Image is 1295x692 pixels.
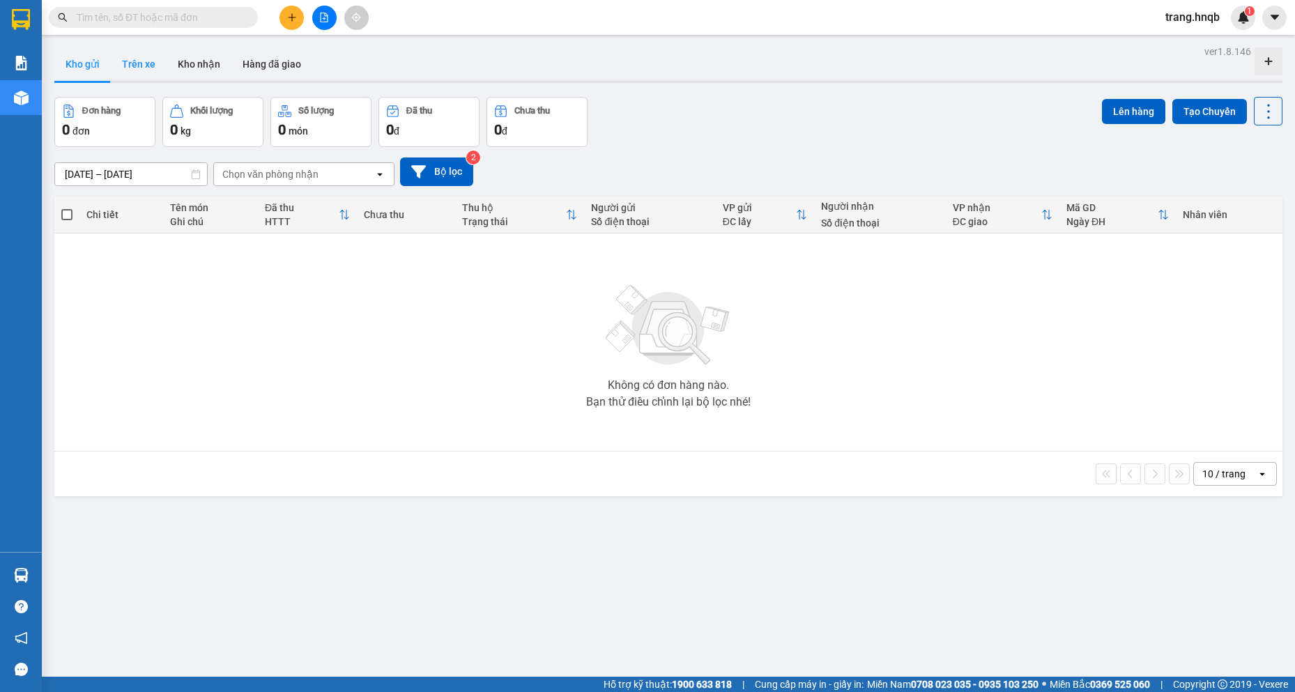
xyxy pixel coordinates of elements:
span: | [1160,677,1163,692]
div: Tạo kho hàng mới [1255,47,1282,75]
div: Nhân viên [1183,209,1275,220]
button: Tạo Chuyến [1172,99,1247,124]
span: đ [394,125,399,137]
button: Số lượng0món [270,97,371,147]
button: Lên hàng [1102,99,1165,124]
span: Hỗ trợ kỹ thuật: [604,677,732,692]
button: Đã thu0đ [378,97,480,147]
span: file-add [319,13,329,22]
img: warehouse-icon [14,568,29,583]
span: đơn [72,125,90,137]
div: Khối lượng [190,106,233,116]
div: HTTT [265,216,339,227]
span: 1 [1247,6,1252,16]
div: Thu hộ [462,202,566,213]
th: Toggle SortBy [258,197,357,233]
div: ver 1.8.146 [1204,44,1251,59]
div: 10 / trang [1202,467,1246,481]
span: ⚪️ [1042,682,1046,687]
button: Bộ lọc [400,157,473,186]
span: aim [351,13,361,22]
input: Tìm tên, số ĐT hoặc mã đơn [77,10,241,25]
button: Chưa thu0đ [486,97,588,147]
img: warehouse-icon [14,91,29,105]
button: Kho nhận [167,47,231,81]
span: 0 [278,121,286,138]
div: Chi tiết [86,209,156,220]
span: 0 [170,121,178,138]
span: copyright [1218,679,1227,689]
button: Kho gửi [54,47,111,81]
th: Toggle SortBy [946,197,1059,233]
img: solution-icon [14,56,29,70]
button: plus [279,6,304,30]
strong: 0708 023 035 - 0935 103 250 [911,679,1039,690]
input: Select a date range. [55,163,207,185]
button: Trên xe [111,47,167,81]
div: ĐC lấy [723,216,797,227]
button: caret-down [1262,6,1287,30]
div: Người nhận [821,201,938,212]
div: Đơn hàng [82,106,121,116]
div: Bạn thử điều chỉnh lại bộ lọc nhé! [586,397,751,408]
img: svg+xml;base64,PHN2ZyBjbGFzcz0ibGlzdC1wbHVnX19zdmciIHhtbG5zPSJodHRwOi8vd3d3LnczLm9yZy8yMDAwL3N2Zy... [599,277,738,374]
span: question-circle [15,600,28,613]
span: Miền Bắc [1050,677,1150,692]
span: trang.hnqb [1154,8,1231,26]
img: logo-vxr [12,9,30,30]
div: Đã thu [265,202,339,213]
span: đ [502,125,507,137]
div: Chưa thu [514,106,550,116]
span: món [289,125,308,137]
span: 0 [494,121,502,138]
strong: 0369 525 060 [1090,679,1150,690]
div: Mã GD [1066,202,1158,213]
div: Số điện thoại [821,217,938,229]
div: Chọn văn phòng nhận [222,167,319,181]
span: 0 [62,121,70,138]
th: Toggle SortBy [1059,197,1176,233]
div: Người gửi [591,202,708,213]
span: plus [287,13,297,22]
div: Trạng thái [462,216,566,227]
strong: 1900 633 818 [672,679,732,690]
div: Chưa thu [364,209,449,220]
button: file-add [312,6,337,30]
th: Toggle SortBy [716,197,815,233]
div: VP gửi [723,202,797,213]
span: notification [15,631,28,645]
div: Số điện thoại [591,216,708,227]
span: | [742,677,744,692]
div: VP nhận [953,202,1041,213]
div: Ngày ĐH [1066,216,1158,227]
span: kg [181,125,191,137]
span: message [15,663,28,676]
span: 0 [386,121,394,138]
div: Đã thu [406,106,432,116]
button: aim [344,6,369,30]
span: Cung cấp máy in - giấy in: [755,677,864,692]
sup: 1 [1245,6,1255,16]
sup: 2 [466,151,480,164]
div: ĐC giao [953,216,1041,227]
span: Miền Nam [867,677,1039,692]
div: Không có đơn hàng nào. [608,380,729,391]
svg: open [374,169,385,180]
span: search [58,13,68,22]
img: icon-new-feature [1237,11,1250,24]
button: Đơn hàng0đơn [54,97,155,147]
button: Hàng đã giao [231,47,312,81]
div: Số lượng [298,106,334,116]
div: Tên món [170,202,251,213]
th: Toggle SortBy [455,197,584,233]
svg: open [1257,468,1268,479]
div: Ghi chú [170,216,251,227]
span: caret-down [1269,11,1281,24]
button: Khối lượng0kg [162,97,263,147]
